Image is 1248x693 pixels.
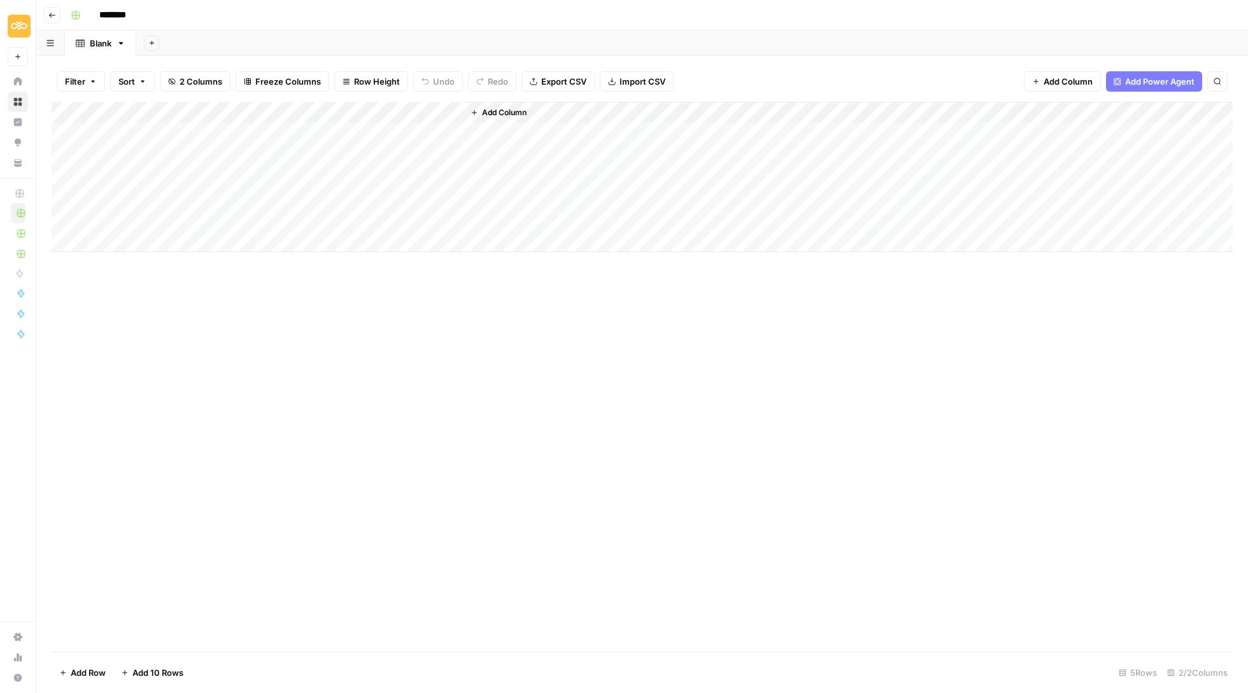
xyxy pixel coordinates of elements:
[180,75,222,88] span: 2 Columns
[620,75,665,88] span: Import CSV
[57,71,105,92] button: Filter
[8,627,28,647] a: Settings
[488,75,508,88] span: Redo
[1162,662,1233,683] div: 2/2 Columns
[65,31,136,56] a: Blank
[8,132,28,153] a: Opportunities
[8,15,31,38] img: Sinch Logo
[8,647,28,668] a: Usage
[110,71,155,92] button: Sort
[1106,71,1202,92] button: Add Power Agent
[600,71,674,92] button: Import CSV
[468,71,516,92] button: Redo
[255,75,321,88] span: Freeze Columns
[1044,75,1093,88] span: Add Column
[1125,75,1195,88] span: Add Power Agent
[160,71,230,92] button: 2 Columns
[8,71,28,92] a: Home
[521,71,595,92] button: Export CSV
[1024,71,1101,92] button: Add Column
[113,662,191,683] button: Add 10 Rows
[52,662,113,683] button: Add Row
[8,92,28,112] a: Browse
[8,153,28,173] a: Your Data
[8,112,28,132] a: Insights
[8,10,28,42] button: Workspace: Sinch
[118,75,135,88] span: Sort
[71,666,106,679] span: Add Row
[433,75,455,88] span: Undo
[413,71,463,92] button: Undo
[1114,662,1162,683] div: 5 Rows
[541,75,586,88] span: Export CSV
[90,37,111,50] div: Blank
[482,107,527,118] span: Add Column
[465,104,532,121] button: Add Column
[236,71,329,92] button: Freeze Columns
[334,71,408,92] button: Row Height
[8,668,28,688] button: Help + Support
[65,75,85,88] span: Filter
[132,666,183,679] span: Add 10 Rows
[354,75,400,88] span: Row Height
